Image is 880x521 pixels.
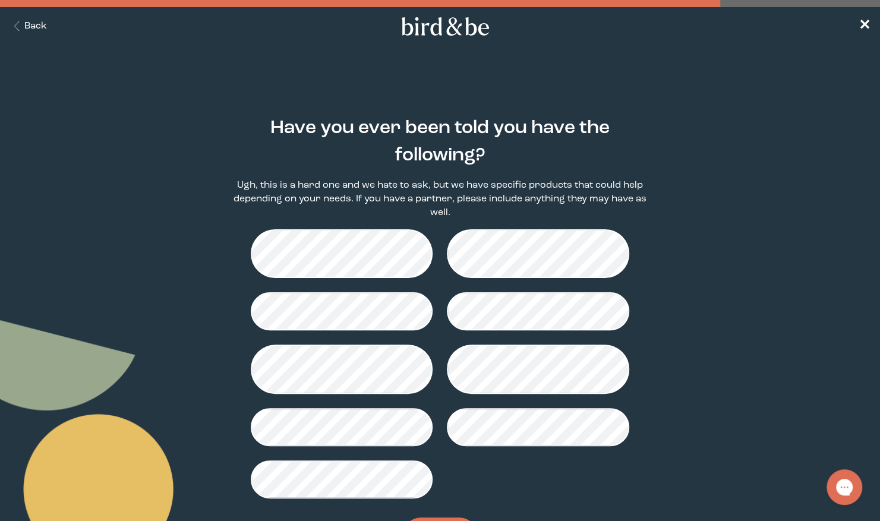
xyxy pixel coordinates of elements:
[10,20,47,33] button: Back Button
[821,465,868,509] iframe: Gorgias live chat messenger
[229,179,651,220] p: Ugh, this is a hard one and we hate to ask, but we have specific products that could help dependi...
[859,16,870,37] a: ✕
[859,19,870,33] span: ✕
[229,115,651,169] h2: Have you ever been told you have the following?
